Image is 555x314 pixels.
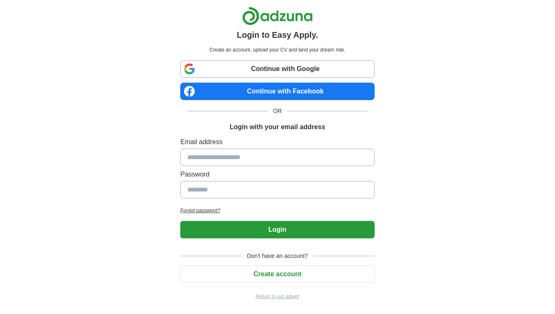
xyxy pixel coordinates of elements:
[180,270,374,277] a: Create account
[242,7,313,25] img: Adzuna logo
[180,83,374,100] a: Continue with Facebook
[268,107,287,115] span: OR
[180,60,374,78] a: Continue with Google
[242,252,313,260] span: Don't have an account?
[182,46,373,54] p: Create an account, upload your CV and land your dream role.
[237,29,318,41] h1: Login to Easy Apply.
[180,207,374,214] a: Forgot password?
[180,265,374,283] button: Create account
[180,293,374,300] a: Return to job advert
[180,221,374,238] button: Login
[180,169,374,179] label: Password
[230,122,325,132] h1: Login with your email address
[180,137,374,147] label: Email address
